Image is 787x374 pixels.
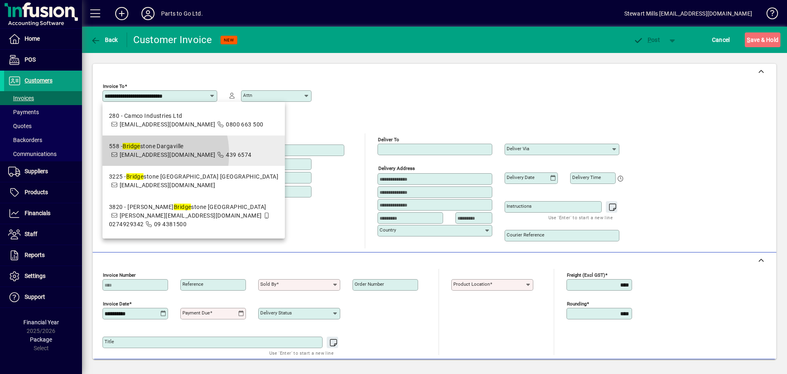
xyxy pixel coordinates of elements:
span: 0800 663 500 [226,121,263,128]
span: Cancel [712,33,730,46]
span: Backorders [8,137,42,143]
mat-hint: Use 'Enter' to start a new line [548,213,613,222]
mat-label: Delivery time [572,174,601,180]
button: Back [89,32,120,47]
span: Financials [25,210,50,216]
mat-label: Title [105,339,114,344]
a: Communications [4,147,82,161]
span: [PERSON_NAME][EMAIL_ADDRESS][DOMAIN_NAME] [120,212,262,219]
button: Add [109,6,135,21]
span: [EMAIL_ADDRESS][DOMAIN_NAME] [120,151,216,158]
a: Financials [4,203,82,224]
span: P [648,37,651,43]
div: 280 - Camco Industries Ltd [109,112,264,120]
mat-label: Delivery date [507,174,535,180]
span: Quotes [8,123,32,129]
a: POS [4,50,82,70]
mat-label: Product location [453,281,490,287]
div: 558 - stone Dargaville [109,142,252,151]
mat-option: 3225 - Bridgestone Tyre Centre Wellsford [102,166,285,196]
app-page-header-button: Back [82,32,127,47]
a: Backorders [4,133,82,147]
mat-option: 280 - Camco Industries Ltd [102,105,285,135]
button: Profile [135,6,161,21]
span: NEW [224,37,234,43]
mat-label: Deliver via [507,146,529,151]
span: Reports [25,252,45,258]
mat-label: Attn [243,92,252,98]
mat-label: Sold by [260,281,276,287]
mat-label: Invoice To [103,83,125,89]
span: [EMAIL_ADDRESS][DOMAIN_NAME] [120,182,216,188]
a: Payments [4,105,82,119]
mat-label: Country [380,227,396,233]
a: Staff [4,224,82,245]
div: 3225 - stone [GEOGRAPHIC_DATA] [GEOGRAPHIC_DATA] [109,172,278,181]
mat-option: 558 - Bridgestone Dargaville [102,135,285,166]
span: Payments [8,109,39,115]
div: Stewart Mills [EMAIL_ADDRESS][DOMAIN_NAME] [624,7,752,20]
a: Suppliers [4,161,82,182]
mat-label: Courier Reference [507,232,544,238]
span: ost [633,37,660,43]
span: 0274929342 [109,221,143,227]
span: Support [25,294,45,300]
div: Customer Invoice [133,33,212,46]
mat-label: Invoice date [103,301,129,307]
span: Financial Year [23,319,59,326]
mat-label: Payment due [182,310,210,316]
a: Invoices [4,91,82,105]
em: Bridge [174,204,191,210]
span: Suppliers [25,168,48,174]
button: Cancel [710,32,732,47]
a: Quotes [4,119,82,133]
a: Products [4,182,82,203]
mat-label: Delivery status [260,310,292,316]
a: Support [4,287,82,307]
span: Communications [8,151,57,157]
span: Back [91,37,118,43]
span: Home [25,35,40,42]
mat-label: Freight (excl GST) [567,272,605,278]
span: 09 4381500 [154,221,187,227]
div: 3820 - [PERSON_NAME] stone [GEOGRAPHIC_DATA] [109,203,278,211]
a: Knowledge Base [760,2,777,28]
span: Package [30,336,52,343]
a: Home [4,29,82,49]
mat-hint: Use 'Enter' to start a new line [269,348,334,358]
mat-label: Rounding [567,301,587,307]
mat-label: Order number [355,281,384,287]
a: Settings [4,266,82,287]
em: Bridge [126,173,144,180]
mat-label: Invoice number [103,272,136,278]
button: Save & Hold [745,32,780,47]
span: Invoices [8,95,34,101]
div: Parts to Go Ltd. [161,7,203,20]
span: S [747,37,750,43]
span: Settings [25,273,45,279]
mat-option: 3820 - Craigs Bridgestone Tyre Centre [102,196,285,235]
span: Staff [25,231,37,237]
span: [EMAIL_ADDRESS][DOMAIN_NAME] [120,121,216,128]
a: Reports [4,245,82,266]
span: Products [25,189,48,195]
span: 439 6574 [226,151,252,158]
span: ave & Hold [747,33,778,46]
em: Bridge [123,143,140,149]
span: Customers [25,77,52,84]
mat-label: Reference [182,281,203,287]
mat-label: Instructions [507,203,532,209]
mat-label: Deliver To [378,137,399,142]
span: POS [25,56,36,63]
button: Post [629,32,664,47]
